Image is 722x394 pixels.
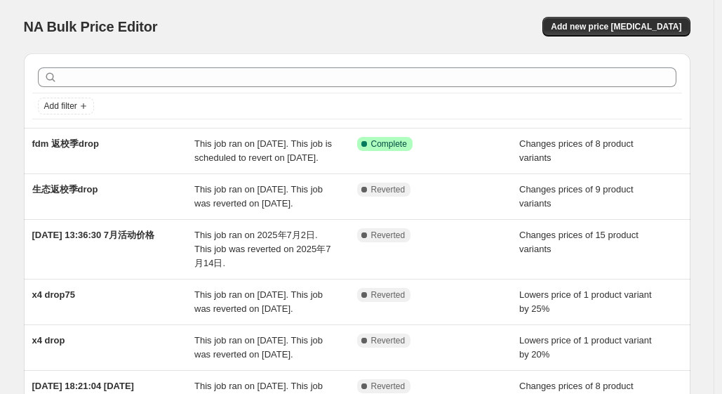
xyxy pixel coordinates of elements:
span: [DATE] 18:21:04 [DATE] [32,381,134,391]
span: x4 drop [32,335,65,346]
span: Add filter [44,100,77,112]
span: [DATE] 13:36:30 7月活动价格 [32,230,155,240]
span: Changes prices of 15 product variants [519,230,639,254]
span: Reverted [371,184,406,195]
span: Reverted [371,335,406,346]
span: Reverted [371,381,406,392]
span: This job ran on 2025年7月2日. This job was reverted on 2025年7月14日. [194,230,330,268]
button: Add filter [38,98,94,114]
span: Lowers price of 1 product variant by 25% [519,289,652,314]
span: Reverted [371,289,406,301]
span: fdm 返校季drop [32,138,99,149]
span: This job ran on [DATE]. This job was reverted on [DATE]. [194,289,323,314]
span: 生态返校季drop [32,184,98,195]
span: Changes prices of 9 product variants [519,184,634,209]
span: Lowers price of 1 product variant by 20% [519,335,652,360]
span: This job ran on [DATE]. This job is scheduled to revert on [DATE]. [194,138,332,163]
span: Reverted [371,230,406,241]
span: NA Bulk Price Editor [24,19,158,34]
span: x4 drop75 [32,289,75,300]
span: Changes prices of 8 product variants [519,138,634,163]
span: This job ran on [DATE]. This job was reverted on [DATE]. [194,184,323,209]
span: This job ran on [DATE]. This job was reverted on [DATE]. [194,335,323,360]
button: Add new price [MEDICAL_DATA] [542,17,690,37]
span: Complete [371,138,407,150]
span: Add new price [MEDICAL_DATA] [551,21,681,32]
